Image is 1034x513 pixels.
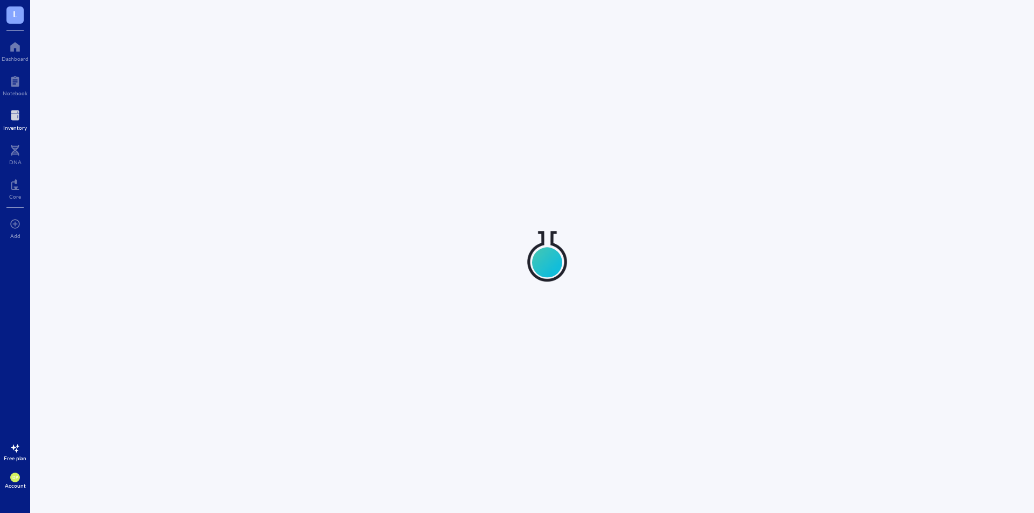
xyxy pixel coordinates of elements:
[13,7,17,20] span: L
[10,233,20,239] div: Add
[9,193,21,200] div: Core
[9,176,21,200] a: Core
[2,38,29,62] a: Dashboard
[12,475,18,480] span: DP
[9,159,22,165] div: DNA
[9,142,22,165] a: DNA
[4,455,26,461] div: Free plan
[3,90,27,96] div: Notebook
[5,482,26,489] div: Account
[3,107,27,131] a: Inventory
[3,73,27,96] a: Notebook
[3,124,27,131] div: Inventory
[2,55,29,62] div: Dashboard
